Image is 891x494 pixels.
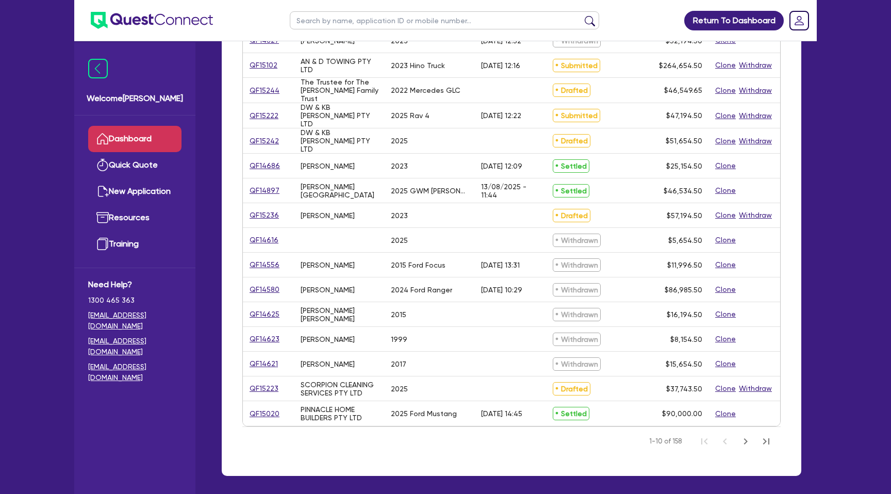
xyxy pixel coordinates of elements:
a: Quick Quote [88,152,181,178]
button: Previous Page [715,431,735,452]
a: QF14625 [249,308,280,320]
a: [EMAIL_ADDRESS][DOMAIN_NAME] [88,310,181,332]
div: DW & KB [PERSON_NAME] PTY LTD [301,103,378,128]
div: 2023 Hino Truck [391,61,445,70]
img: quick-quote [96,159,109,171]
div: [PERSON_NAME] [PERSON_NAME] [301,306,378,323]
span: Drafted [553,209,590,222]
button: Withdraw [738,59,772,71]
a: Resources [88,205,181,231]
span: $264,654.50 [659,61,702,70]
a: QF14621 [249,358,278,370]
div: SCORPION CLEANING SERVICES PTY LTD [301,381,378,397]
img: training [96,238,109,250]
span: Withdrawn [553,308,601,321]
button: Clone [715,383,736,394]
a: QF15222 [249,110,279,122]
button: Clone [715,333,736,345]
button: Withdraw [738,383,772,394]
div: [DATE] 12:16 [481,61,520,70]
img: new-application [96,185,109,197]
div: 2025 Ford Mustang [391,409,457,418]
div: 2025 [391,137,408,145]
button: Clone [715,259,736,271]
span: Settled [553,407,589,420]
div: [PERSON_NAME] [301,360,355,368]
div: PINNACLE HOME BUILDERS PTY LTD [301,405,378,422]
a: QF15236 [249,209,279,221]
span: $8,154.50 [670,335,702,343]
span: Drafted [553,84,590,97]
span: Settled [553,184,589,197]
a: QF14623 [249,333,280,345]
img: quest-connect-logo-blue [91,12,213,29]
a: QF15020 [249,408,280,420]
span: Withdrawn [553,283,601,297]
div: [DATE] 12:09 [481,162,522,170]
a: [EMAIL_ADDRESS][DOMAIN_NAME] [88,361,181,383]
button: Clone [715,185,736,196]
div: 2024 Ford Ranger [391,286,452,294]
span: Submitted [553,109,600,122]
div: The Trustee for The [PERSON_NAME] Family Trust [301,78,378,103]
a: Dropdown toggle [786,7,813,34]
button: Next Page [735,431,756,452]
a: QF14686 [249,160,280,172]
input: Search by name, application ID or mobile number... [290,11,599,29]
button: Withdraw [738,110,772,122]
div: [PERSON_NAME] [301,162,355,170]
div: 2023 [391,162,408,170]
span: Submitted [553,59,600,72]
button: Clone [715,308,736,320]
div: [PERSON_NAME] [301,286,355,294]
span: Drafted [553,134,590,147]
a: QF15244 [249,85,280,96]
div: [PERSON_NAME] [301,335,355,343]
span: $86,985.50 [665,286,702,294]
a: Return To Dashboard [684,11,784,30]
div: 13/08/2025 - 11:44 [481,183,540,199]
a: Dashboard [88,126,181,152]
button: Clone [715,160,736,172]
a: QF15223 [249,383,279,394]
button: Withdraw [738,209,772,221]
div: [DATE] 14:45 [481,409,522,418]
button: Clone [715,284,736,295]
button: Clone [715,85,736,96]
span: $15,654.50 [666,360,702,368]
div: [DATE] 12:22 [481,111,521,120]
span: Drafted [553,382,590,396]
button: Last Page [756,431,777,452]
span: Withdrawn [553,357,601,371]
button: Clone [715,408,736,420]
div: [PERSON_NAME] [301,211,355,220]
div: [PERSON_NAME] [301,261,355,269]
div: 2023 [391,211,408,220]
span: Withdrawn [553,234,601,247]
button: Withdraw [738,135,772,147]
span: $47,194.50 [666,111,702,120]
button: Clone [715,110,736,122]
span: $37,743.50 [666,385,702,393]
a: QF15102 [249,59,278,71]
span: Settled [553,159,589,173]
span: 1300 465 363 [88,295,181,306]
div: [DATE] 13:31 [481,261,520,269]
button: Clone [715,209,736,221]
div: [PERSON_NAME][GEOGRAPHIC_DATA] [301,183,378,199]
div: AN & D TOWING PTY LTD [301,57,378,74]
span: $5,654.50 [668,236,702,244]
img: resources [96,211,109,224]
span: 1-10 of 158 [649,436,682,447]
span: $46,534.50 [664,187,702,195]
a: QF14616 [249,234,279,246]
div: 2015 Ford Focus [391,261,445,269]
div: 1999 [391,335,407,343]
div: DW & KB [PERSON_NAME] PTY LTD [301,128,378,153]
span: Need Help? [88,278,181,291]
a: [EMAIL_ADDRESS][DOMAIN_NAME] [88,336,181,357]
div: 2022 Mercedes GLC [391,86,460,94]
span: $11,996.50 [667,261,702,269]
div: 2025 [391,236,408,244]
span: $57,194.50 [667,211,702,220]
